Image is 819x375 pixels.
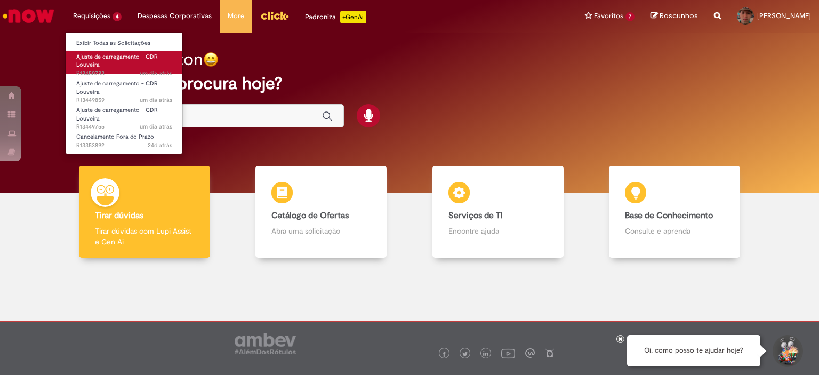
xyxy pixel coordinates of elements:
[66,105,183,127] a: Aberto R13449755 : Ajuste de carregamento - CDR Louveira
[651,11,698,21] a: Rascunhos
[235,333,296,354] img: logo_footer_ambev_rotulo_gray.png
[271,226,371,236] p: Abra uma solicitação
[545,348,555,358] img: logo_footer_naosei.png
[66,131,183,151] a: Aberto R13353892 : Cancelamento Fora do Prazo
[305,11,366,23] div: Padroniza
[66,51,183,74] a: Aberto R13450783 : Ajuste de carregamento - CDR Louveira
[76,133,154,141] span: Cancelamento Fora do Prazo
[757,11,811,20] span: [PERSON_NAME]
[340,11,366,23] p: +GenAi
[148,141,172,149] time: 05/08/2025 09:05:12
[148,141,172,149] span: 24d atrás
[140,123,172,131] time: 26/08/2025 16:56:44
[76,53,158,69] span: Ajuste de carregamento - CDR Louveira
[140,96,172,104] span: um dia atrás
[625,210,713,221] b: Base de Conhecimento
[483,351,488,357] img: logo_footer_linkedin.png
[66,37,183,49] a: Exibir Todas as Solicitações
[66,78,183,101] a: Aberto R13449859 : Ajuste de carregamento - CDR Louveira
[448,226,548,236] p: Encontre ajuda
[233,166,410,258] a: Catálogo de Ofertas Abra uma solicitação
[587,166,764,258] a: Base de Conhecimento Consulte e aprenda
[73,11,110,21] span: Requisições
[203,52,219,67] img: happy-face.png
[625,12,635,21] span: 7
[56,166,233,258] a: Tirar dúvidas Tirar dúvidas com Lupi Assist e Gen Ai
[140,69,172,77] time: 27/08/2025 08:43:12
[660,11,698,21] span: Rascunhos
[525,348,535,358] img: logo_footer_workplace.png
[448,210,503,221] b: Serviços de TI
[76,79,158,96] span: Ajuste de carregamento - CDR Louveira
[113,12,122,21] span: 4
[65,32,183,154] ul: Requisições
[138,11,212,21] span: Despesas Corporativas
[441,352,447,357] img: logo_footer_facebook.png
[771,335,803,367] button: Iniciar Conversa de Suporte
[625,226,724,236] p: Consulte e aprenda
[594,11,623,21] span: Favoritos
[95,226,194,247] p: Tirar dúvidas com Lupi Assist e Gen Ai
[140,96,172,104] time: 26/08/2025 17:12:02
[462,352,468,357] img: logo_footer_twitter.png
[95,210,143,221] b: Tirar dúvidas
[76,69,172,78] span: R13450783
[140,123,172,131] span: um dia atrás
[228,11,244,21] span: More
[501,346,515,360] img: logo_footer_youtube.png
[260,7,289,23] img: click_logo_yellow_360x200.png
[76,106,158,123] span: Ajuste de carregamento - CDR Louveira
[76,96,172,105] span: R13449859
[409,166,587,258] a: Serviços de TI Encontre ajuda
[271,210,349,221] b: Catálogo de Ofertas
[140,69,172,77] span: um dia atrás
[81,74,738,93] h2: O que você procura hoje?
[76,123,172,131] span: R13449755
[76,141,172,150] span: R13353892
[627,335,760,366] div: Oi, como posso te ajudar hoje?
[1,5,56,27] img: ServiceNow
